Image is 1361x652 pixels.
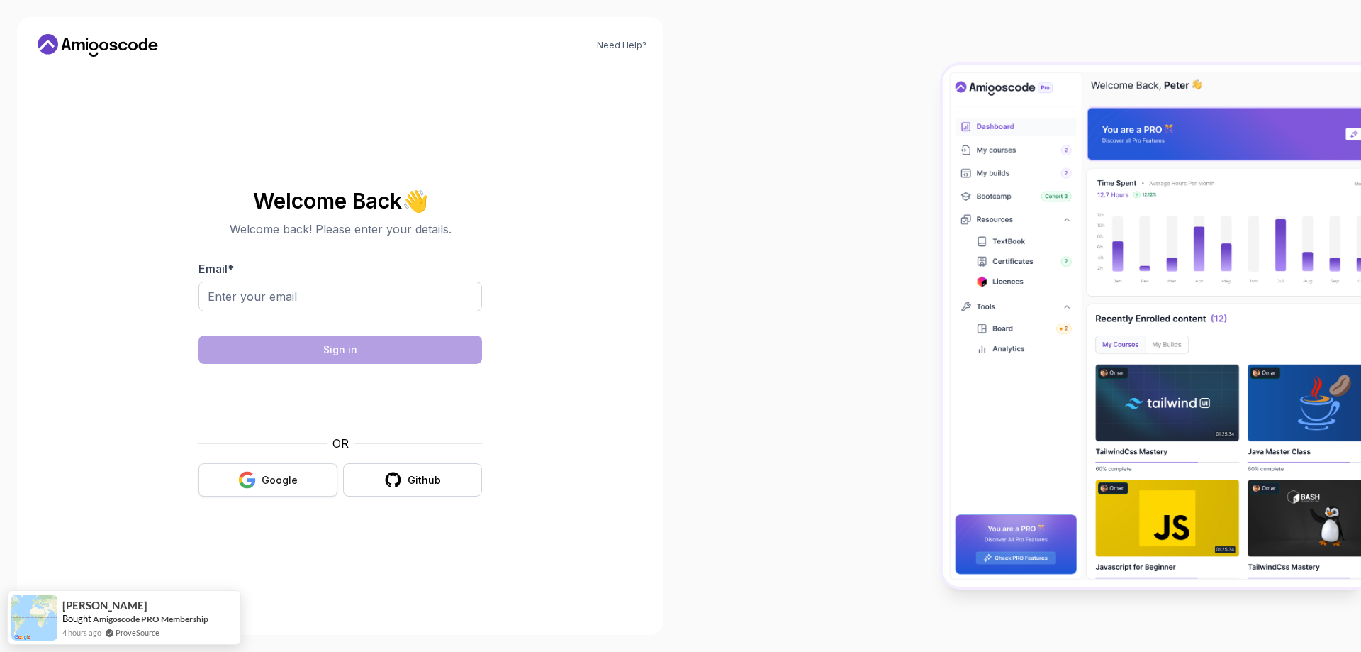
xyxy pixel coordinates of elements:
iframe: Widget containing checkbox for hCaptcha security challenge [233,372,447,426]
a: ProveSource [116,626,159,639]
p: OR [332,435,349,452]
button: Sign in [198,336,482,364]
p: Welcome back! Please enter your details. [198,221,482,238]
img: provesource social proof notification image [11,595,57,641]
div: Github [408,473,441,487]
span: [PERSON_NAME] [62,599,147,612]
button: Google [198,463,337,497]
span: 4 hours ago [62,626,101,639]
a: Home link [34,34,162,57]
h2: Welcome Back [198,189,482,212]
div: Sign in [323,343,357,357]
a: Need Help? [597,40,646,51]
span: 👋 [401,189,429,213]
label: Email * [198,262,234,276]
div: Google [262,473,298,487]
span: Bought [62,613,91,624]
a: Amigoscode PRO Membership [93,614,208,624]
button: Github [343,463,482,497]
input: Enter your email [198,282,482,311]
img: Amigoscode Dashboard [943,65,1361,587]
